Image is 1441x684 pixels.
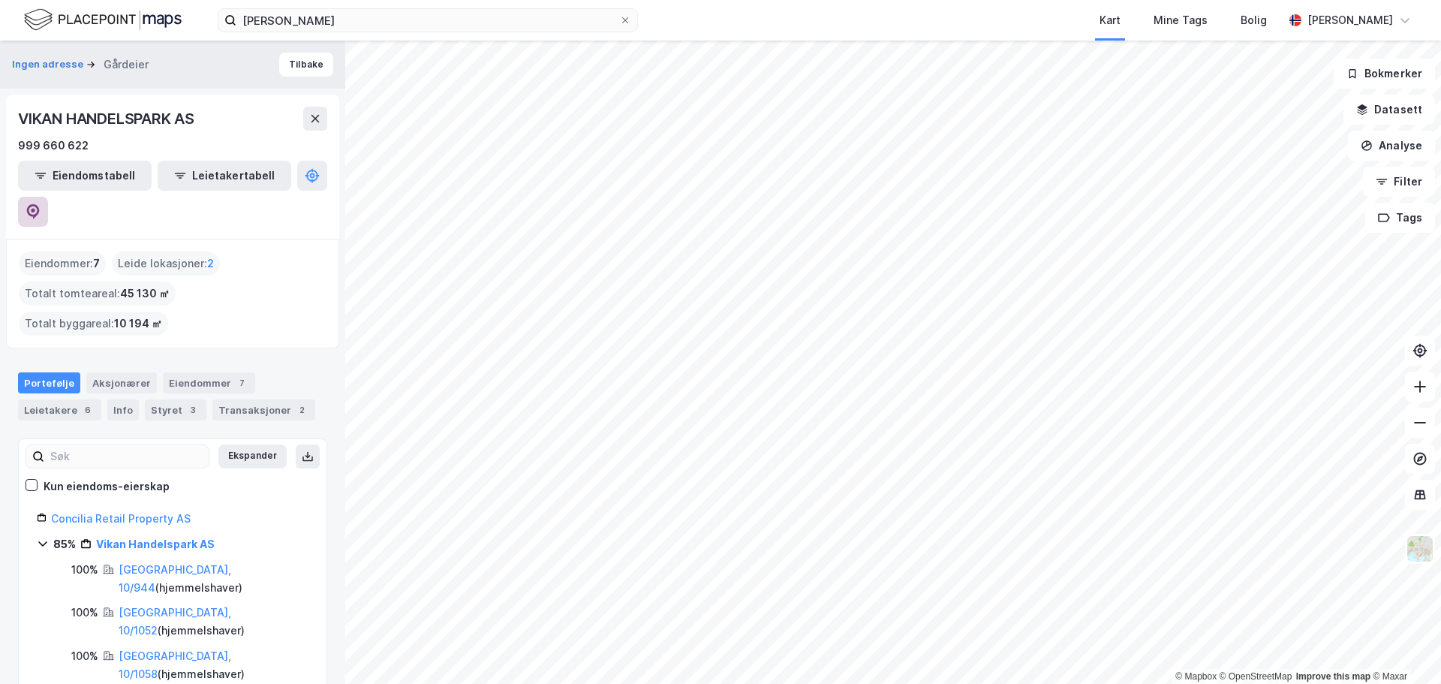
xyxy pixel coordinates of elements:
[1296,671,1370,682] a: Improve this map
[1343,95,1435,125] button: Datasett
[119,561,308,597] div: ( hjemmelshaver )
[44,478,170,496] div: Kun eiendoms-eierskap
[119,606,231,637] a: [GEOGRAPHIC_DATA], 10/1052
[12,57,86,72] button: Ingen adresse
[71,561,98,579] div: 100%
[93,255,100,273] span: 7
[1363,167,1435,197] button: Filter
[1220,671,1292,682] a: OpenStreetMap
[1406,535,1434,563] img: Z
[158,161,291,191] button: Leietakertabell
[294,402,309,417] div: 2
[44,445,209,468] input: Søk
[1366,612,1441,684] iframe: Chat Widget
[19,282,176,306] div: Totalt tomteareal :
[107,399,139,420] div: Info
[1348,131,1435,161] button: Analyse
[1241,11,1267,29] div: Bolig
[119,647,308,683] div: ( hjemmelshaver )
[18,161,152,191] button: Eiendomstabell
[51,512,191,525] a: Concilia Retail Property AS
[86,372,157,393] div: Aksjonærer
[236,9,619,32] input: Søk på adresse, matrikkel, gårdeiere, leietakere eller personer
[279,53,333,77] button: Tilbake
[19,252,106,276] div: Eiendommer :
[119,604,308,640] div: ( hjemmelshaver )
[1154,11,1208,29] div: Mine Tags
[112,252,220,276] div: Leide lokasjoner :
[218,444,287,469] button: Ekspander
[18,137,89,155] div: 999 660 622
[80,402,95,417] div: 6
[120,285,170,303] span: 45 130 ㎡
[119,649,231,680] a: [GEOGRAPHIC_DATA], 10/1058
[212,399,315,420] div: Transaksjoner
[163,372,255,393] div: Eiendommer
[185,402,200,417] div: 3
[71,604,98,622] div: 100%
[18,372,80,393] div: Portefølje
[24,7,182,33] img: logo.f888ab2527a4732fd821a326f86c7f29.svg
[53,535,76,553] div: 85%
[71,647,98,665] div: 100%
[207,255,214,273] span: 2
[145,399,206,420] div: Styret
[19,312,168,336] div: Totalt byggareal :
[1307,11,1393,29] div: [PERSON_NAME]
[1365,203,1435,233] button: Tags
[18,399,101,420] div: Leietakere
[114,315,162,333] span: 10 194 ㎡
[1175,671,1217,682] a: Mapbox
[18,107,197,131] div: VIKAN HANDELSPARK AS
[104,56,149,74] div: Gårdeier
[234,375,249,390] div: 7
[96,538,215,550] a: Vikan Handelspark AS
[119,563,231,594] a: [GEOGRAPHIC_DATA], 10/944
[1334,59,1435,89] button: Bokmerker
[1100,11,1121,29] div: Kart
